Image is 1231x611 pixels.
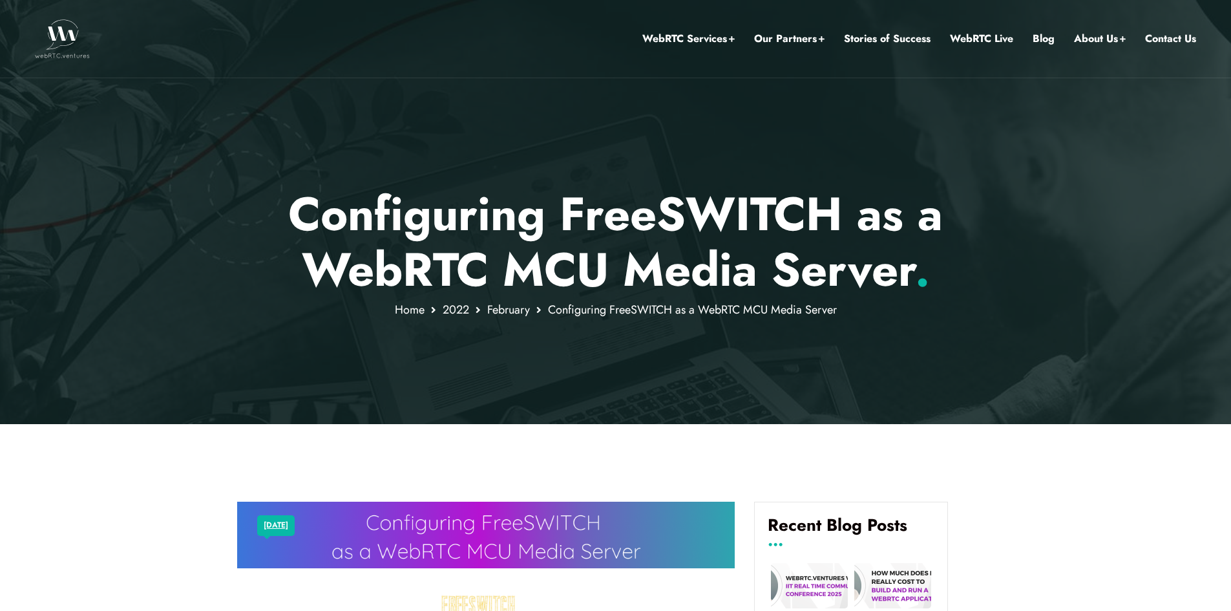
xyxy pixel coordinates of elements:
a: Our Partners [754,30,825,47]
img: WebRTC.ventures [35,19,90,58]
a: [DATE] [264,517,288,534]
a: WebRTC Services [642,30,735,47]
a: Home [395,301,425,318]
h4: Recent Blog Posts [768,515,934,545]
a: 2022 [443,301,469,318]
a: Stories of Success [844,30,931,47]
a: WebRTC Live [950,30,1013,47]
a: Contact Us [1145,30,1196,47]
span: Configuring FreeSWITCH as a WebRTC MCU Media Server [548,301,837,318]
h1: Configuring FreeSWITCH as a WebRTC MCU Media Server [237,186,994,298]
span: . [915,236,930,303]
a: About Us [1074,30,1126,47]
a: Blog [1033,30,1055,47]
a: February [487,301,530,318]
